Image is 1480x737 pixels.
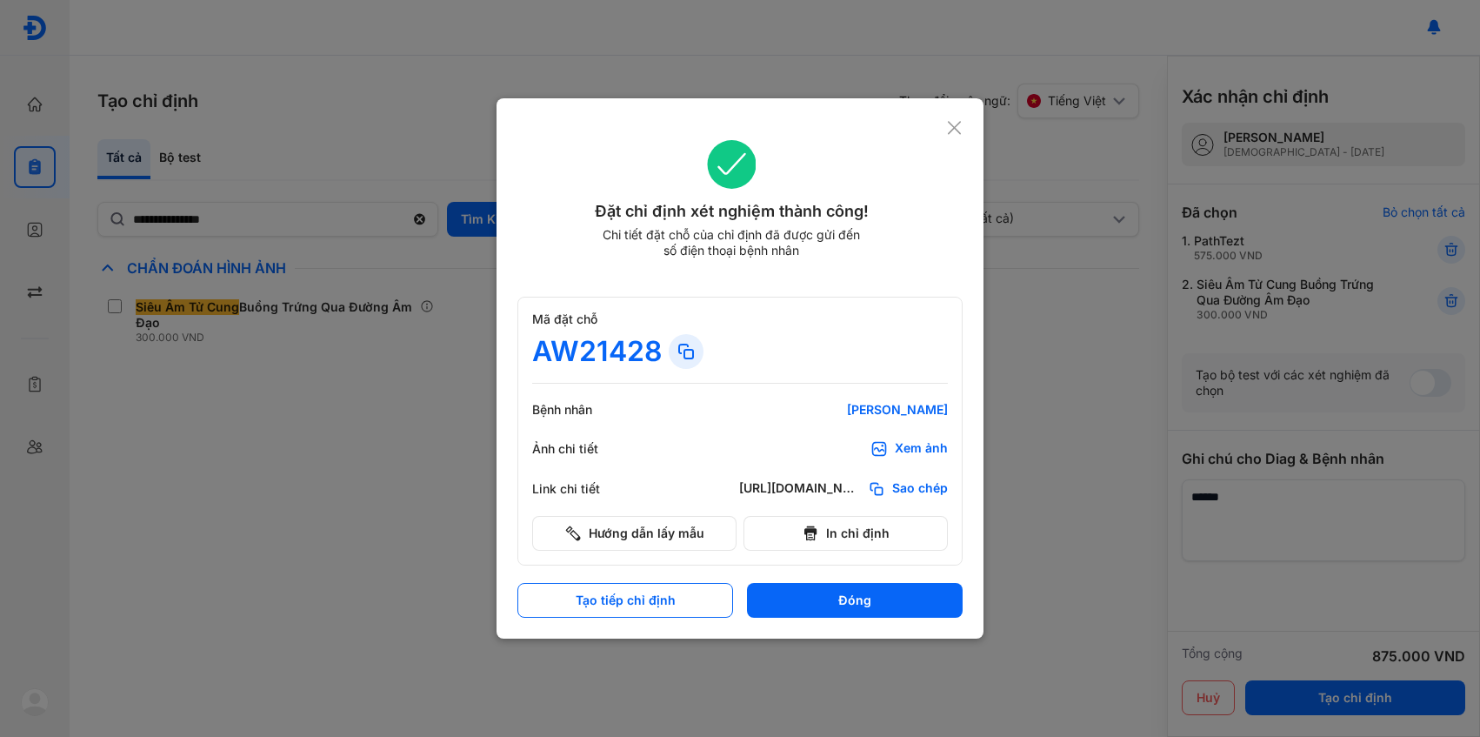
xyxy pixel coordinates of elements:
div: Ảnh chi tiết [532,441,637,457]
button: Đóng [747,583,963,618]
div: Mã đặt chỗ [532,312,948,327]
div: AW21428 [532,334,662,369]
div: Link chi tiết [532,481,637,497]
button: In chỉ định [743,516,948,551]
div: Bệnh nhân [532,402,637,418]
div: Đặt chỉ định xét nghiệm thành công! [517,199,946,224]
div: [URL][DOMAIN_NAME] [739,480,861,498]
button: Tạo tiếp chỉ định [517,583,733,618]
div: Xem ảnh [895,440,948,458]
div: [PERSON_NAME] [739,402,948,418]
button: Hướng dẫn lấy mẫu [532,516,737,551]
div: Chi tiết đặt chỗ của chỉ định đã được gửi đến số điện thoại bệnh nhân [595,227,868,258]
span: Sao chép [892,480,948,498]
